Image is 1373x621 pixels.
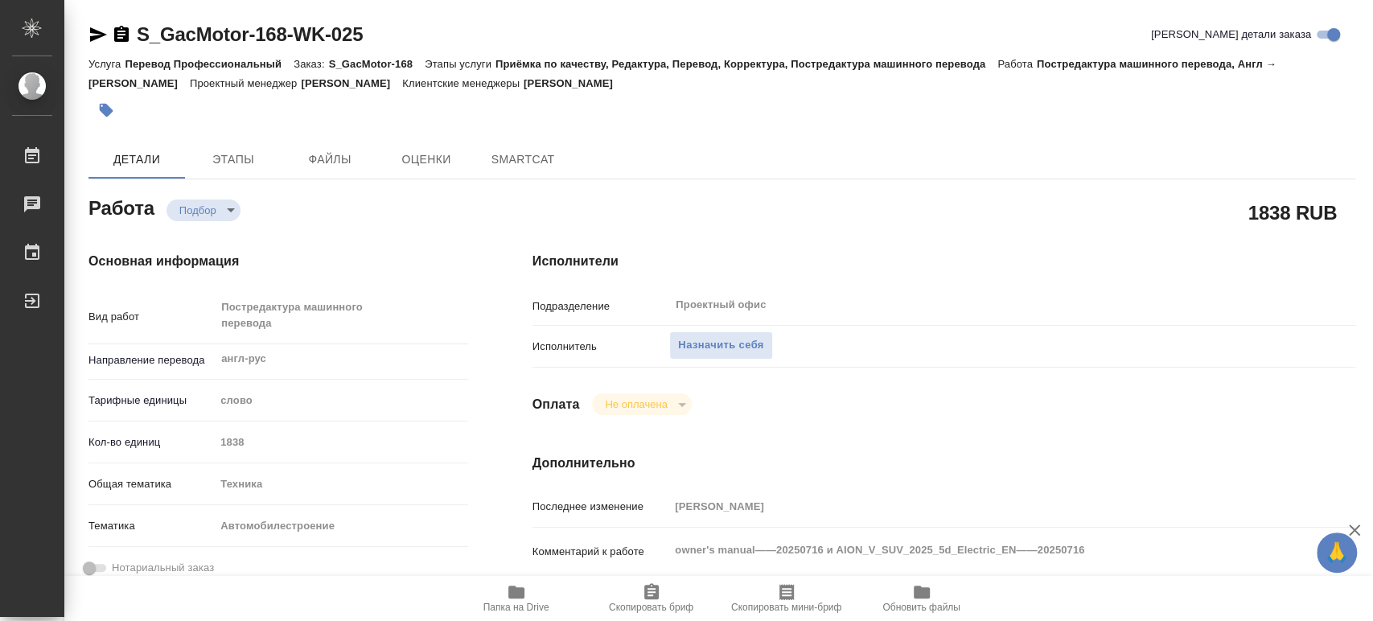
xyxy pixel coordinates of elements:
h4: Оплата [532,395,580,414]
span: Папка на Drive [483,602,549,613]
div: Автомобилестроение [215,512,467,540]
div: Подбор [592,393,691,415]
span: 🙏 [1323,536,1350,570]
p: Тематика [88,518,215,534]
input: Пустое поле [215,430,467,454]
p: Приёмка по качеству, Редактура, Перевод, Корректура, Постредактура машинного перевода [495,58,997,70]
button: Назначить себя [669,331,772,360]
button: Скопировать бриф [584,576,719,621]
div: Подбор [166,199,240,221]
div: Техника [215,471,467,498]
p: [PERSON_NAME] [301,77,402,89]
button: Скопировать ссылку для ЯМессенджера [88,25,108,44]
p: [PERSON_NAME] [524,77,625,89]
p: S_GacMotor-168 [329,58,425,70]
span: Этапы [195,150,272,170]
span: Обновить файлы [882,602,960,613]
span: Файлы [291,150,368,170]
button: Добавить тэг [88,93,124,128]
textarea: owner's manual——20250716 и AION_V_SUV_2025_5d_Electric_EN——20250716 [669,537,1286,564]
h4: Исполнители [532,252,1355,271]
span: Скопировать бриф [609,602,693,613]
p: Проектный менеджер [190,77,301,89]
p: Комментарий к работе [532,544,670,560]
p: Кол-во единиц [88,434,215,450]
h2: Работа [88,192,154,221]
p: Вид работ [88,309,215,325]
span: Назначить себя [678,336,763,355]
p: Клиентские менеджеры [402,77,524,89]
button: Не оплачена [600,397,672,411]
button: Скопировать ссылку [112,25,131,44]
span: Детали [98,150,175,170]
p: Услуга [88,58,125,70]
span: Скопировать мини-бриф [731,602,841,613]
button: Папка на Drive [449,576,584,621]
button: 🙏 [1317,533,1357,573]
p: Исполнитель [532,339,670,355]
button: Обновить файлы [854,576,989,621]
p: Общая тематика [88,476,215,492]
p: Тарифные единицы [88,393,215,409]
span: [PERSON_NAME] детали заказа [1151,27,1311,43]
a: S_GacMotor-168-WK-025 [137,23,363,45]
p: Подразделение [532,298,670,315]
h2: 1838 RUB [1248,199,1337,226]
span: SmartCat [484,150,561,170]
span: Нотариальный заказ [112,560,214,576]
h4: Дополнительно [532,454,1355,473]
p: Направление перевода [88,352,215,368]
p: Последнее изменение [532,499,670,515]
p: Перевод Профессиональный [125,58,294,70]
button: Подбор [175,204,221,217]
p: Этапы услуги [425,58,495,70]
p: Заказ: [294,58,328,70]
span: Оценки [388,150,465,170]
h4: Основная информация [88,252,468,271]
button: Скопировать мини-бриф [719,576,854,621]
p: Работа [997,58,1037,70]
input: Пустое поле [669,495,1286,518]
div: слово [215,387,467,414]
